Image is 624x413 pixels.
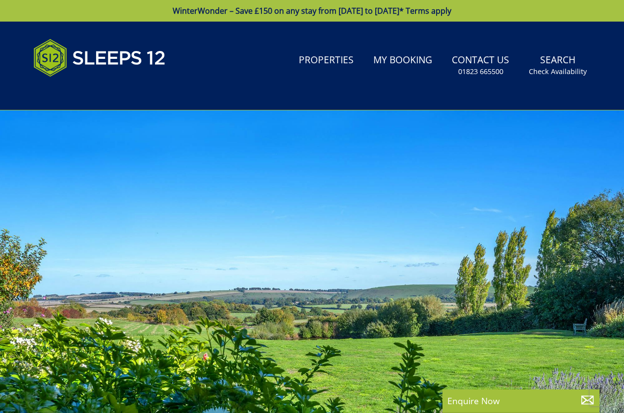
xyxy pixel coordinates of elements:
[458,67,503,77] small: 01823 665500
[525,50,591,81] a: SearchCheck Availability
[295,50,358,72] a: Properties
[448,50,513,81] a: Contact Us01823 665500
[28,88,131,97] iframe: Customer reviews powered by Trustpilot
[529,67,587,77] small: Check Availability
[369,50,436,72] a: My Booking
[33,33,166,82] img: Sleeps 12
[447,394,595,407] p: Enquire Now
